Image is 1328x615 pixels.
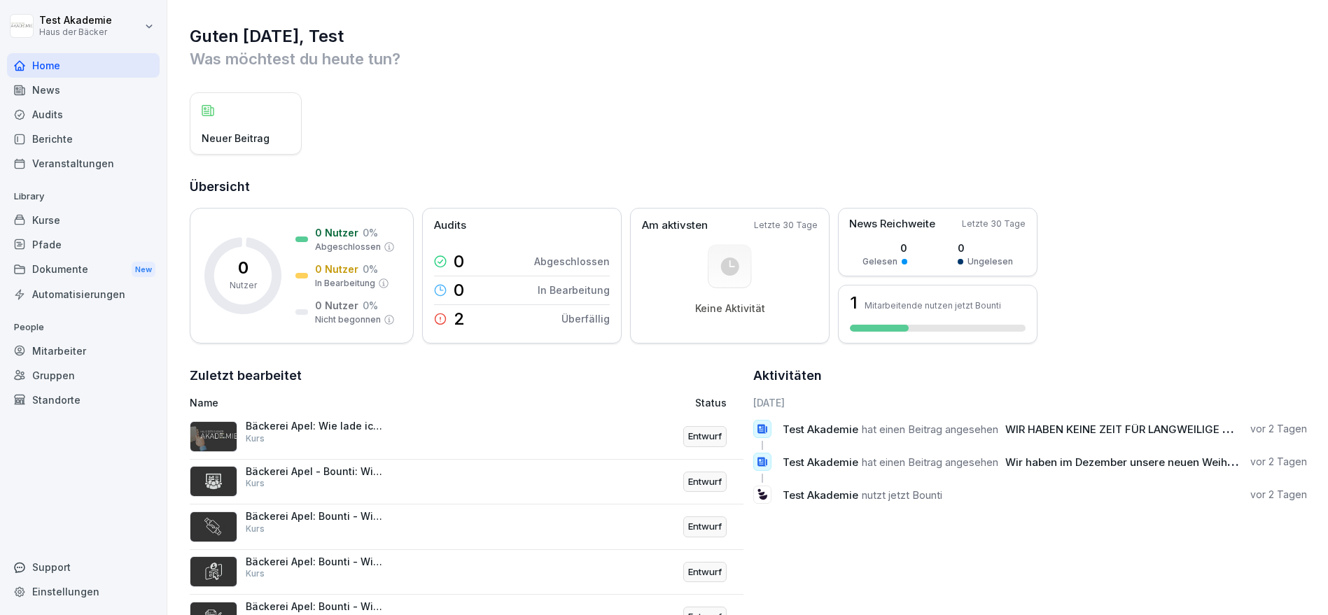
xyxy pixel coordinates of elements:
p: Gelesen [862,255,897,268]
span: Test Akademie [783,423,858,436]
p: Was möchtest du heute tun? [190,48,1307,70]
p: Kurs [246,477,265,490]
p: People [7,316,160,339]
a: Automatisierungen [7,282,160,306]
p: Test Akademie [39,15,112,27]
p: Kurs [246,567,265,580]
p: Entwurf [688,475,722,489]
p: Abgeschlossen [534,254,610,269]
h6: [DATE] [753,395,1307,410]
p: Letzte 30 Tage [754,219,818,232]
p: Library [7,185,160,208]
p: Mitarbeitende nutzen jetzt Bounti [865,300,1001,311]
p: In Bearbeitung [315,277,375,290]
p: Kurs [246,432,265,445]
p: Bäckerei Apel: Bounti - Wie lege ich Benutzer an? [246,556,386,568]
a: Standorte [7,388,160,412]
p: Nicht begonnen [315,313,381,326]
a: Veranstaltungen [7,151,160,176]
p: 0 % [363,262,378,276]
p: Überfällig [561,311,610,326]
div: New [132,262,155,278]
p: Abgeschlossen [315,241,381,253]
a: Bäckerei Apel: Bounti - Wie lege ich Benutzer an?KursEntwurf [190,550,743,595]
h2: Aktivitäten [753,366,822,386]
img: s78w77shk91l4aeybtorc9h7.png [190,421,237,452]
p: Name [190,395,536,410]
p: Letzte 30 Tage [962,218,1026,230]
p: Status [695,395,727,410]
a: Bäckerei Apel: Wie lade ich mir die Bounti App herunter?KursEntwurf [190,414,743,460]
p: 0 % [363,225,378,240]
span: hat einen Beitrag angesehen [862,423,998,436]
span: Test Akademie [783,488,858,502]
h2: Zuletzt bearbeitet [190,366,743,386]
a: Pfade [7,232,160,257]
p: News Reichweite [849,216,935,232]
span: nutzt jetzt Bounti [862,488,942,502]
img: pkjk7b66iy5o0dy6bqgs99sq.png [190,511,237,542]
p: 0 Nutzer [315,298,358,313]
div: Dokumente [7,257,160,283]
p: 2 [454,311,465,327]
p: Haus der Bäcker [39,27,112,37]
p: Entwurf [688,430,722,444]
img: h0ir0warzjvm1vzjfykkf11s.png [190,466,237,497]
p: Bäckerei Apel: Bounti - Wie wird ein Kurs zugewiesen? [246,510,386,523]
p: Am aktivsten [642,218,708,234]
a: Gruppen [7,363,160,388]
p: Bäckerei Apel: Wie lade ich mir die Bounti App herunter? [246,420,386,432]
p: vor 2 Tagen [1250,488,1307,502]
a: Bäckerei Apel - Bounti: Wie erzeuge ich einen Benutzerbericht?KursEntwurf [190,460,743,505]
span: Test Akademie [783,455,858,469]
a: Einstellungen [7,579,160,604]
p: Kurs [246,523,265,535]
p: Nutzer [230,279,257,292]
p: Audits [434,218,466,234]
a: DokumenteNew [7,257,160,283]
p: 0 [238,260,249,276]
p: Bäckerei Apel: Bounti - Wie erzeuge ich einen Kursbericht? [246,600,386,613]
p: 0 [454,282,464,299]
p: vor 2 Tagen [1250,422,1307,436]
div: Support [7,555,160,579]
p: 0 [958,241,1013,255]
a: Home [7,53,160,78]
p: Keine Aktivität [695,302,765,315]
a: Kurse [7,208,160,232]
p: Entwurf [688,565,722,579]
p: Neuer Beitrag [202,131,270,146]
h3: 1 [850,295,858,311]
p: 0 Nutzer [315,225,358,240]
p: Entwurf [688,520,722,534]
p: 0 % [363,298,378,313]
a: Bäckerei Apel: Bounti - Wie wird ein Kurs zugewiesen?KursEntwurf [190,504,743,550]
a: Mitarbeiter [7,339,160,363]
p: 0 [862,241,907,255]
h2: Übersicht [190,177,1307,197]
img: y3z3y63wcjyhx73x8wr5r0l3.png [190,556,237,587]
h1: Guten [DATE], Test [190,25,1307,48]
p: 0 [454,253,464,270]
p: In Bearbeitung [538,283,610,297]
a: Berichte [7,127,160,151]
p: Ungelesen [967,255,1013,268]
p: 0 Nutzer [315,262,358,276]
p: Bäckerei Apel - Bounti: Wie erzeuge ich einen Benutzerbericht? [246,465,386,478]
span: hat einen Beitrag angesehen [862,455,998,469]
a: News [7,78,160,102]
p: vor 2 Tagen [1250,455,1307,469]
a: Audits [7,102,160,127]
